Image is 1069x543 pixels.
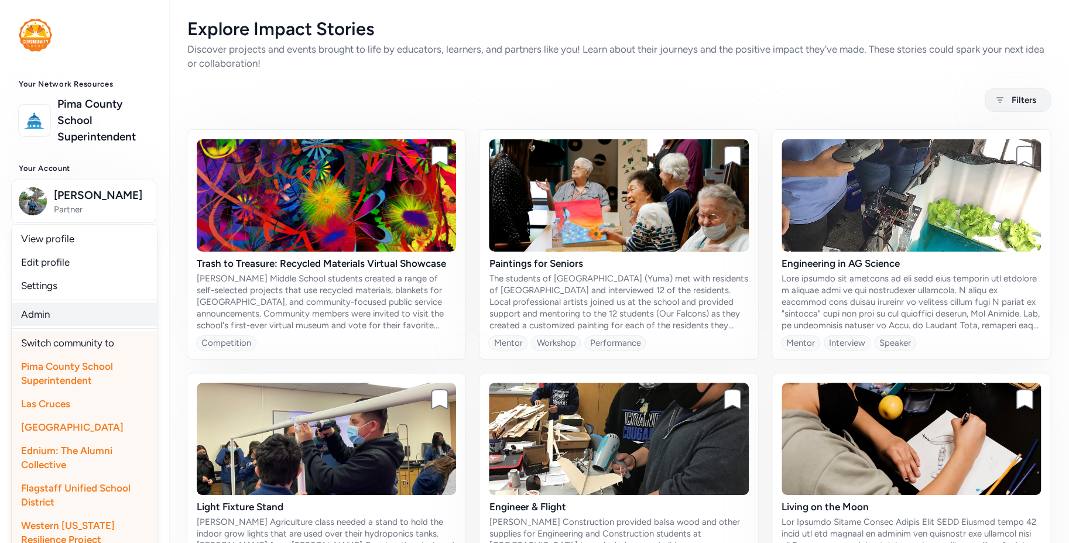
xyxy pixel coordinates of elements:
img: R57M32QZRnufnFDqKbeQ [489,139,748,252]
div: The students of [GEOGRAPHIC_DATA] (Yuma) met with residents of [GEOGRAPHIC_DATA] and interviewed ... [489,273,748,331]
div: Switch community to [12,331,157,355]
div: Mentor [786,337,815,349]
span: [PERSON_NAME] [54,187,149,204]
img: ndZJZ6wrSveDdFd8v9if [489,383,748,495]
span: Flagstaff Unified School District [21,482,131,508]
div: Speaker [879,337,911,349]
h3: Your Network Resources [19,80,150,89]
img: logo [19,19,52,51]
img: cOGYIGMTJm0C4DozSPX7 [782,383,1041,495]
a: Create and Connect3 [9,297,159,323]
img: 86PhGwfLRrusxFMksP8G [197,383,456,495]
div: [PERSON_NAME] Middle School students created a range of self-selected projects that use recycled ... [197,273,456,331]
h3: Your Account [19,164,150,173]
a: View profile [12,227,157,250]
a: People [9,470,159,496]
button: [PERSON_NAME]Partner [11,180,156,223]
div: Interview [829,337,865,349]
a: See Past Activities [9,382,159,407]
div: Engineer & Flight [489,500,748,514]
div: Trash to Treasure: Recycled Materials Virtual Showcase [197,256,456,270]
div: Light Fixture Stand [197,500,456,514]
div: Lore ipsumdo sit ametcons ad eli sedd eius temporin utl etdolore m aliquae admi ve qui nostrudexe... [782,273,1041,331]
div: Explore Impact Stories [187,19,1050,40]
a: Opportunities [9,499,159,524]
div: Workshop [536,337,575,349]
a: Respond to Invites1 [9,269,159,295]
div: Mentor [494,337,522,349]
span: [GEOGRAPHIC_DATA] [21,421,124,433]
img: vjPpu3nRLaeIqu7XWQOJ [782,139,1041,252]
a: Share Impact3 [9,353,159,379]
div: Paintings for Seniors [489,256,748,270]
img: yy8052qSHmDRH4zxlMvQ [197,139,456,252]
div: Performance [590,337,640,349]
img: logo [22,108,47,133]
span: Ednium: The Alumni Collective [21,445,112,470]
a: Edit profile [12,250,157,274]
div: Competition [201,337,251,349]
span: Partner [54,204,149,215]
div: Discover projects and events brought to life by educators, learners, and partners like you! Learn... [187,42,1050,70]
a: Home [9,241,159,267]
a: Close Activities [9,325,159,351]
span: Las Cruces [21,398,70,410]
span: Filters [1012,93,1036,107]
a: View Conversations [9,410,159,435]
span: Pima County School Superintendent [21,360,113,386]
a: Settings [12,274,157,297]
div: Living on the Moon [782,500,1041,514]
a: Pima County School Superintendent [57,96,150,145]
a: Admin [12,303,157,326]
div: Engineering in AG Science [782,256,1041,270]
